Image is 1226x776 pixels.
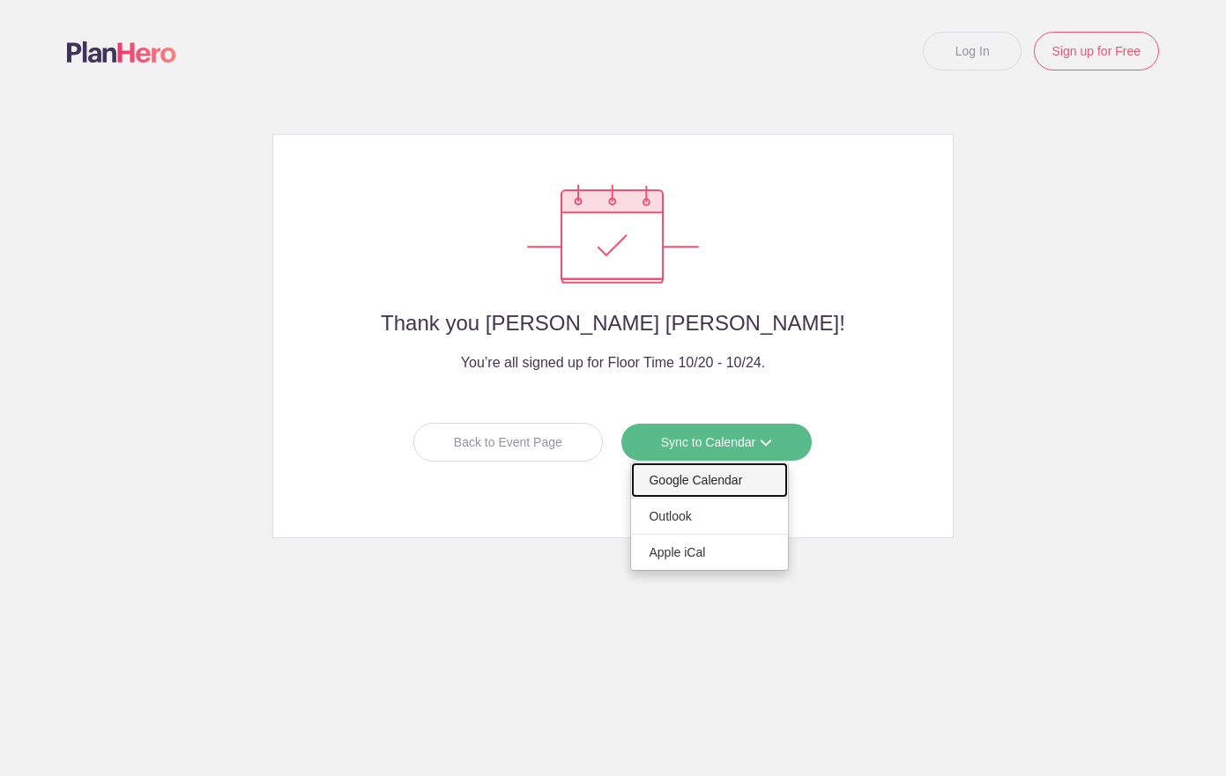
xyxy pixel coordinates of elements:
[631,499,788,534] a: Outlook
[67,41,176,63] img: Logo main planhero
[630,462,789,571] ul: Sync to Calendar
[308,352,918,373] h4: You’re all signed up for Floor Time 10/20 - 10/24.
[527,184,699,284] img: Success confirmation
[631,535,788,570] a: Apple iCal
[923,32,1022,70] a: Log In
[1034,32,1159,70] a: Sign up for Free
[413,423,603,462] a: Back to Event Page
[620,423,813,462] a: Sync to Calendar
[631,462,788,498] a: Google Calendar
[308,312,918,335] h2: Thank you [PERSON_NAME] [PERSON_NAME]!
